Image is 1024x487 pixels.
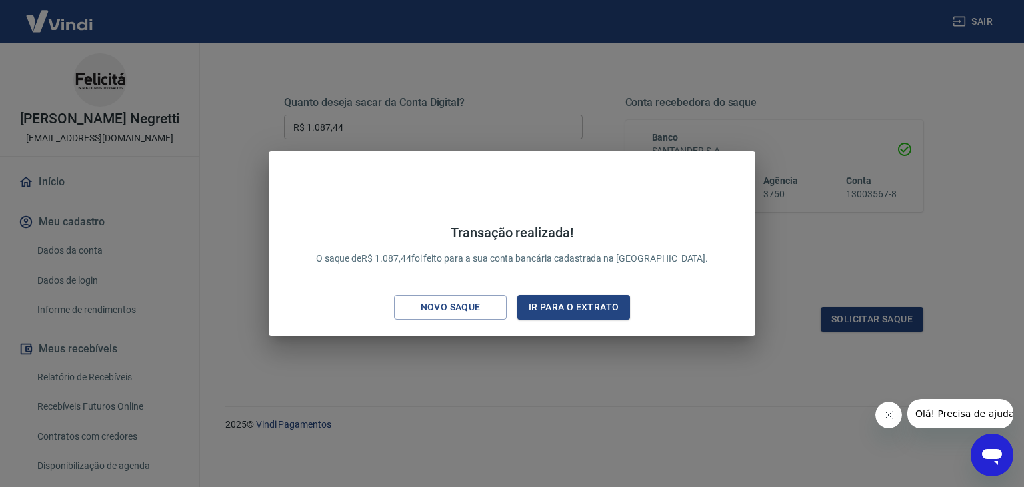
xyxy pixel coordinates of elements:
div: Novo saque [405,299,497,316]
h4: Transação realizada! [316,225,709,241]
button: Novo saque [394,295,507,320]
button: Ir para o extrato [517,295,630,320]
span: Olá! Precisa de ajuda? [8,9,112,20]
p: O saque de R$ 1.087,44 foi feito para a sua conta bancária cadastrada na [GEOGRAPHIC_DATA]. [316,225,709,266]
iframe: Fechar mensagem [875,402,902,428]
iframe: Botão para abrir a janela de mensagens [971,434,1013,476]
iframe: Mensagem da empresa [907,399,1013,428]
